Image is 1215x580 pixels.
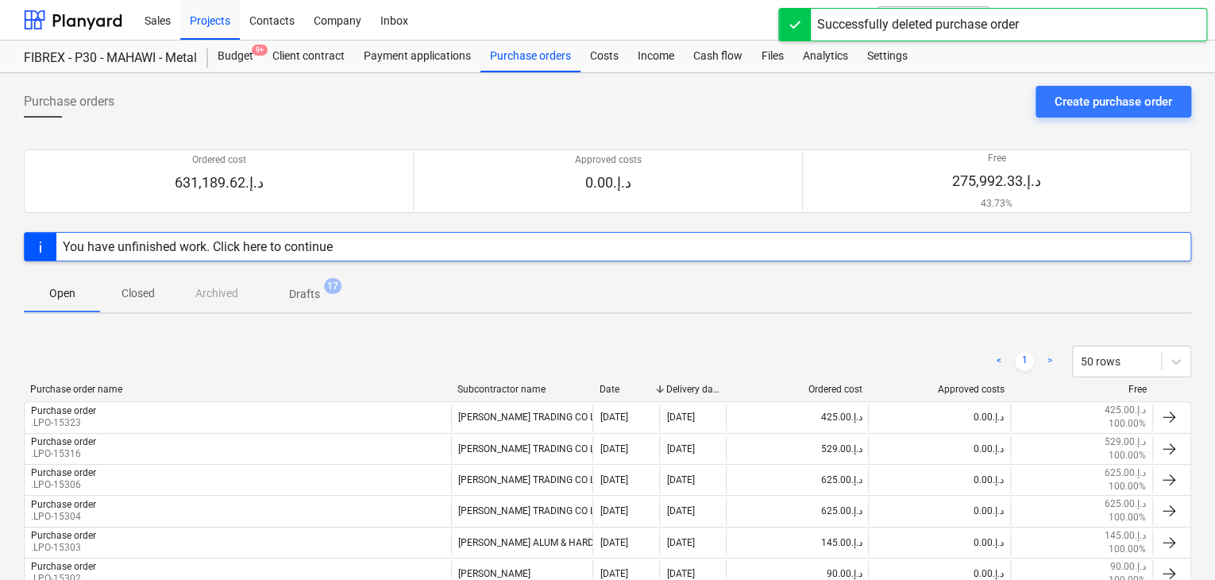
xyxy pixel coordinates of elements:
div: [DATE] [666,537,694,548]
div: Create purchase order [1055,91,1172,112]
div: [DATE] [666,568,694,579]
p: 625.00د.إ.‏ [1105,466,1146,480]
div: Free [1017,384,1147,395]
div: 145.00د.إ.‏ [726,529,868,556]
p: Drafts [289,286,320,303]
div: Approved costs [875,384,1005,395]
p: 100.00% [1109,543,1146,556]
button: Create purchase order [1036,86,1191,118]
div: [PERSON_NAME] TRADING CO LLC [451,435,593,462]
div: Budget [208,41,263,72]
p: .LPO-15323 [31,416,96,430]
p: .LPO-15304 [31,510,96,524]
p: Closed [119,285,157,302]
p: 145.00د.إ.‏ [1105,529,1146,543]
a: Purchase orders [480,41,580,72]
div: 0.00د.إ.‏ [868,466,1010,493]
a: Files [752,41,793,72]
div: [PERSON_NAME] TRADING CO LLC [451,466,593,493]
div: Purchase order [31,467,96,478]
div: 0.00د.إ.‏ [868,404,1010,431]
div: [DATE] [666,443,694,454]
p: 0.00د.إ.‏ [574,173,641,192]
div: Delivery date [666,384,720,395]
div: [DATE] [600,412,627,423]
p: 100.00% [1109,511,1146,524]
p: 100.00% [1109,449,1146,462]
a: Next page [1040,352,1059,371]
iframe: Chat Widget [1136,504,1215,580]
p: Open [43,285,81,302]
a: Cash flow [684,41,752,72]
p: Free [952,152,1041,165]
a: Costs [580,41,628,72]
p: 100.00% [1109,417,1146,431]
p: .LPO-15306 [31,478,96,492]
p: 625.00د.إ.‏ [1105,497,1146,511]
div: [PERSON_NAME] TRADING CO LLC [451,404,593,431]
div: [DATE] [600,474,627,485]
div: Ordered cost [733,384,862,395]
div: Date [600,384,654,395]
div: FIBREX - P30 - MAHAWI - Metal [24,50,189,67]
a: Settings [858,41,917,72]
span: 17 [324,278,341,294]
div: 529.00د.إ.‏ [726,435,868,462]
div: 425.00د.إ.‏ [726,404,868,431]
div: Purchase order [31,499,96,510]
p: 275,992.33د.إ.‏ [952,172,1041,191]
div: [PERSON_NAME] ALUM & HARDWARE TRDG LLC [451,529,593,556]
div: [DATE] [666,505,694,516]
a: Budget9+ [208,41,263,72]
div: [DATE] [666,474,694,485]
div: [DATE] [600,537,627,548]
div: You have unfinished work. Click here to continue [63,239,333,254]
div: Subcontractor name [457,384,586,395]
div: Purchase order [31,561,96,572]
a: Income [628,41,684,72]
div: [PERSON_NAME] TRADING CO LLC [451,497,593,524]
div: [DATE] [666,412,694,423]
p: 90.00د.إ.‏ [1110,560,1146,574]
div: 0.00د.إ.‏ [868,529,1010,556]
div: Purchase order name [30,384,444,395]
div: Successfully deleted purchase order [817,15,1019,34]
p: 100.00% [1109,480,1146,493]
p: .LPO-15303 [31,541,96,555]
a: Payment applications [354,41,480,72]
div: [DATE] [600,568,627,579]
a: Page 1 is your current page [1015,352,1034,371]
p: 425.00د.إ.‏ [1105,404,1146,417]
p: 43.73% [952,197,1041,211]
div: 625.00د.إ.‏ [726,466,868,493]
p: Approved costs [574,153,641,167]
p: .LPO-15316 [31,447,96,461]
div: [DATE] [600,443,627,454]
span: Purchase orders [24,92,114,111]
div: 0.00د.إ.‏ [868,497,1010,524]
div: Purchase order [31,436,96,447]
a: Previous page [989,352,1009,371]
div: Purchase order [31,530,96,541]
div: Purchase order [31,405,96,416]
a: Analytics [793,41,858,72]
div: 625.00د.إ.‏ [726,497,868,524]
p: Ordered cost [175,153,264,167]
div: [DATE] [600,505,627,516]
p: 631,189.62د.إ.‏ [175,173,264,192]
span: 9+ [252,44,268,56]
div: 0.00د.إ.‏ [868,435,1010,462]
p: 529.00د.إ.‏ [1105,435,1146,449]
a: Client contract [263,41,354,72]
